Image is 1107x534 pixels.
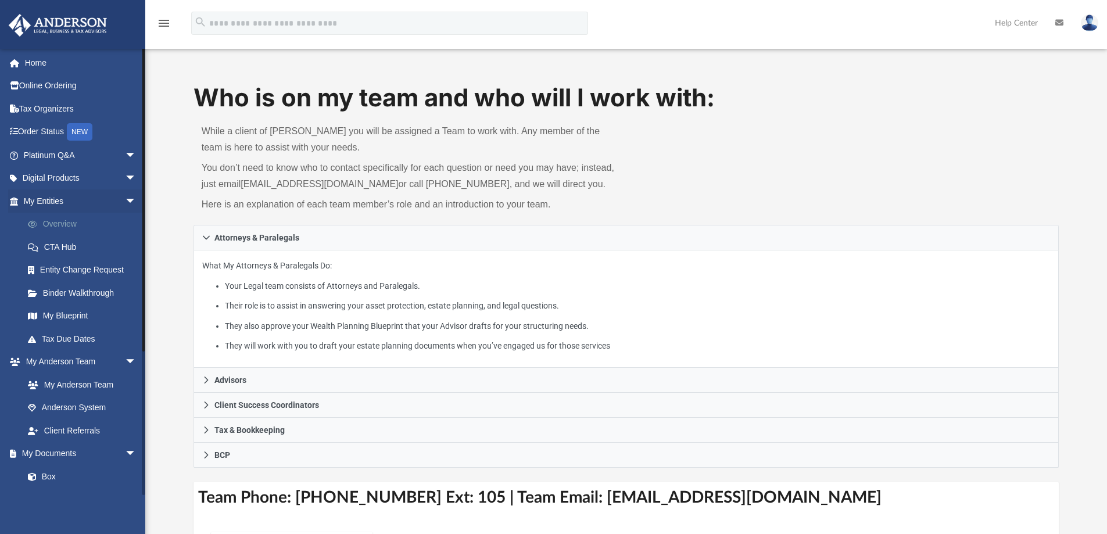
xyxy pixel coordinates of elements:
a: BCP [194,443,1059,468]
span: arrow_drop_down [125,442,148,466]
h1: Who is on my team and who will I work with: [194,81,1059,115]
a: Meeting Minutes [16,488,148,511]
a: Tax Due Dates [16,327,154,350]
a: Platinum Q&Aarrow_drop_down [8,144,154,167]
a: CTA Hub [16,235,154,259]
p: While a client of [PERSON_NAME] you will be assigned a Team to work with. Any member of the team ... [202,123,618,156]
a: My Documentsarrow_drop_down [8,442,148,465]
a: [EMAIL_ADDRESS][DOMAIN_NAME] [241,179,398,189]
li: Their role is to assist in answering your asset protection, estate planning, and legal questions. [225,299,1050,313]
a: Tax & Bookkeeping [194,418,1059,443]
div: Attorneys & Paralegals [194,250,1059,368]
a: My Anderson Team [16,373,142,396]
span: arrow_drop_down [125,189,148,213]
a: My Anderson Teamarrow_drop_down [8,350,148,374]
a: Tax Organizers [8,97,154,120]
a: Entity Change Request [16,259,154,282]
a: My Entitiesarrow_drop_down [8,189,154,213]
a: Box [16,465,142,488]
div: NEW [67,123,92,141]
a: menu [157,22,171,30]
span: arrow_drop_down [125,350,148,374]
a: Home [8,51,154,74]
a: Binder Walkthrough [16,281,154,304]
li: They also approve your Wealth Planning Blueprint that your Advisor drafts for your structuring ne... [225,319,1050,334]
i: search [194,16,207,28]
a: Online Ordering [8,74,154,98]
img: Anderson Advisors Platinum Portal [5,14,110,37]
a: My Blueprint [16,304,148,328]
span: arrow_drop_down [125,167,148,191]
li: They will work with you to draft your estate planning documents when you’ve engaged us for those ... [225,339,1050,353]
a: Attorneys & Paralegals [194,225,1059,250]
a: Overview [16,213,154,236]
li: Your Legal team consists of Attorneys and Paralegals. [225,279,1050,293]
span: Client Success Coordinators [214,401,319,409]
img: User Pic [1081,15,1098,31]
p: What My Attorneys & Paralegals Do: [202,259,1051,353]
a: Client Referrals [16,419,148,442]
span: BCP [214,451,230,459]
a: Order StatusNEW [8,120,154,144]
h3: Team Phone: [PHONE_NUMBER] Ext: 105 | Team Email: [EMAIL_ADDRESS][DOMAIN_NAME] [194,482,1059,514]
p: You don’t need to know who to contact specifically for each question or need you may have; instea... [202,160,618,192]
p: Here is an explanation of each team member’s role and an introduction to your team. [202,196,618,213]
a: Advisors [194,368,1059,393]
a: Anderson System [16,396,148,420]
a: Digital Productsarrow_drop_down [8,167,154,190]
span: Attorneys & Paralegals [214,234,299,242]
i: menu [157,16,171,30]
span: Tax & Bookkeeping [214,426,285,434]
a: Client Success Coordinators [194,393,1059,418]
span: Advisors [214,376,246,384]
span: arrow_drop_down [125,144,148,167]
